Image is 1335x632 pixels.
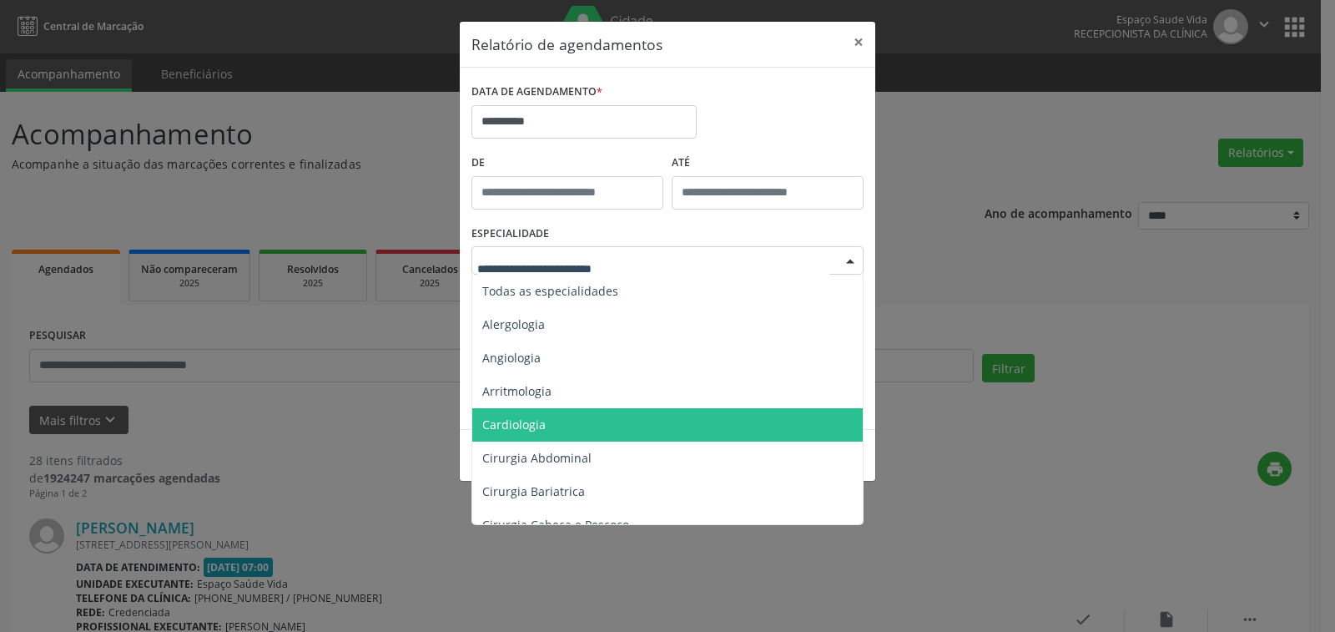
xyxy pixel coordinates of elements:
span: Cirurgia Cabeça e Pescoço [482,517,629,533]
span: Todas as especialidades [482,283,618,299]
label: De [471,150,663,176]
label: ESPECIALIDADE [471,221,549,247]
h5: Relatório de agendamentos [471,33,662,55]
button: Close [842,22,875,63]
span: Cardiologia [482,417,546,432]
span: Alergologia [482,316,545,332]
span: Arritmologia [482,383,552,399]
span: Cirurgia Bariatrica [482,483,585,499]
label: ATÉ [672,150,864,176]
label: DATA DE AGENDAMENTO [471,79,602,105]
span: Angiologia [482,350,541,366]
span: Cirurgia Abdominal [482,450,592,466]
